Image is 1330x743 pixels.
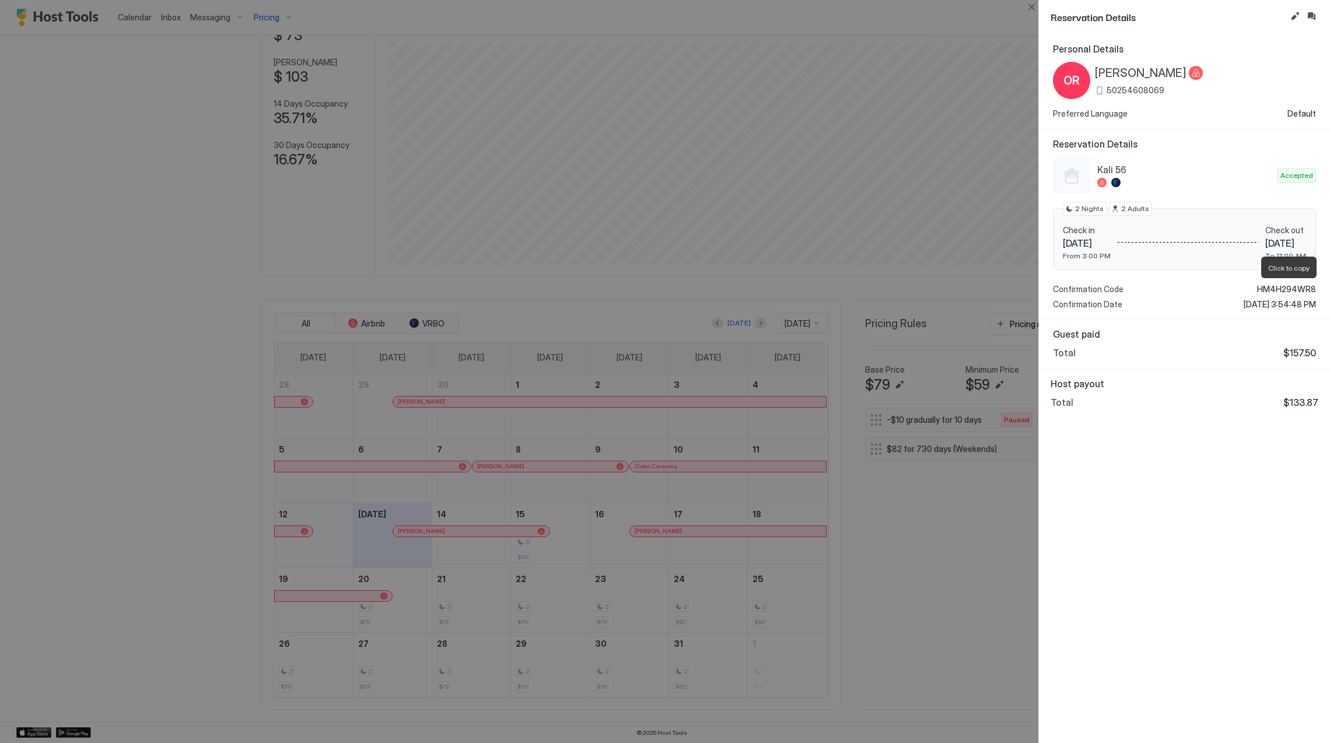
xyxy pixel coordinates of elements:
span: 2 Nights [1075,204,1104,214]
span: Reservation Details [1051,9,1286,24]
span: From 3:00 PM [1063,251,1111,260]
span: $157.50 [1283,347,1316,359]
span: Default [1287,108,1316,119]
span: Confirmation Date [1053,299,1122,310]
span: Click to copy [1268,264,1310,272]
button: Inbox [1304,9,1318,23]
span: 50254608069 [1107,85,1164,96]
span: Guest paid [1053,328,1316,340]
span: Preferred Language [1053,108,1128,119]
span: OR [1063,72,1080,89]
span: Accepted [1280,170,1313,181]
span: Check in [1063,225,1111,236]
span: HM4H294WR8 [1257,284,1316,295]
span: Host payout [1051,378,1318,390]
span: $133.87 [1283,397,1318,408]
span: Confirmation Code [1053,284,1123,295]
span: [DATE] [1063,237,1111,249]
span: Personal Details [1053,43,1316,55]
span: Kali 56 [1097,164,1273,176]
span: Reservation Details [1053,138,1316,150]
button: Edit reservation [1288,9,1302,23]
span: Total [1051,397,1073,408]
span: [DATE] 3:54:48 PM [1244,299,1316,310]
span: 2 Adults [1121,204,1149,214]
span: Check out [1265,225,1306,236]
span: To 11:00 AM [1265,251,1306,260]
span: Total [1053,347,1076,359]
span: [DATE] [1265,237,1306,249]
span: [PERSON_NAME] [1095,66,1186,80]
